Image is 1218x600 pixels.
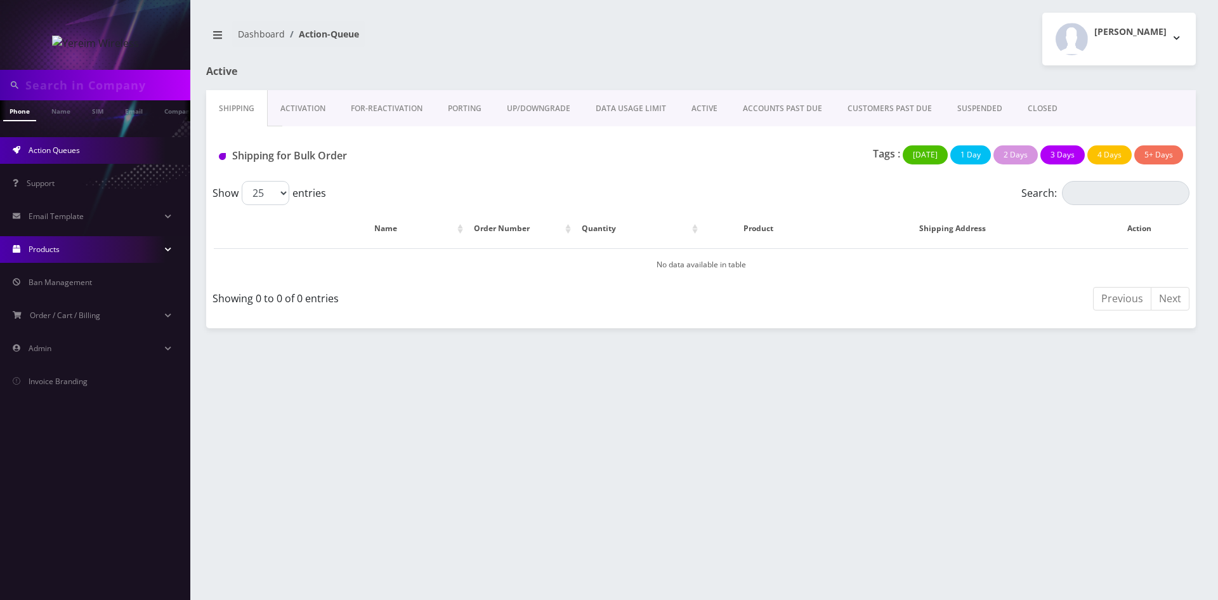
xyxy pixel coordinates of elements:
span: Action Queues [29,145,80,156]
a: ACTIVE [679,90,730,127]
button: 4 Days [1087,145,1132,164]
a: Company [158,100,200,120]
a: FOR-REActivation [338,90,435,127]
a: Email [119,100,149,120]
h2: [PERSON_NAME] [1094,27,1167,37]
a: PORTING [435,90,494,127]
th: Order Number: activate to sort column ascending [468,210,574,247]
span: Invoice Branding [29,376,88,387]
li: Action-Queue [285,27,359,41]
a: Phone [3,100,36,121]
nav: breadcrumb [206,21,691,57]
th: Quantity: activate to sort column ascending [575,210,701,247]
th: Product [702,210,815,247]
th: Name: activate to sort column ascending [311,210,466,247]
a: DATA USAGE LIMIT [583,90,679,127]
div: Showing 0 to 0 of 0 entries [213,286,691,306]
a: SUSPENDED [945,90,1015,127]
a: Activation [268,90,338,127]
button: 5+ Days [1134,145,1183,164]
th: Shipping Address [816,210,1089,247]
button: [PERSON_NAME] [1042,13,1196,65]
a: CUSTOMERS PAST DUE [835,90,945,127]
a: Shipping [206,90,268,127]
img: Shipping for Bulk Order [219,153,226,160]
button: [DATE] [903,145,948,164]
select: Showentries [242,181,289,205]
a: Next [1151,287,1189,310]
a: UP/DOWNGRADE [494,90,583,127]
span: Order / Cart / Billing [30,310,100,321]
th: Action [1090,210,1188,247]
th: : activate to sort column ascending [214,210,310,247]
a: SIM [86,100,110,120]
span: Email Template [29,211,84,222]
label: Search: [1021,181,1189,205]
button: 2 Days [993,145,1038,164]
span: Products [29,244,60,255]
span: Admin [29,343,51,354]
span: Support [27,178,55,189]
h1: Active [206,65,523,77]
h1: Shipping for Bulk Order [219,150,528,162]
a: Name [45,100,77,120]
button: 1 Day [950,145,991,164]
a: Previous [1093,287,1151,310]
a: ACCOUNTS PAST DUE [730,90,835,127]
button: 3 Days [1040,145,1085,164]
span: Ban Management [29,277,92,288]
p: Tags : [873,146,900,161]
td: No data available in table [214,248,1188,281]
label: Show entries [213,181,326,205]
a: CLOSED [1015,90,1070,127]
a: Dashboard [238,28,285,40]
input: Search in Company [25,73,187,97]
img: Yereim Wireless [52,36,139,51]
input: Search: [1062,181,1189,205]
